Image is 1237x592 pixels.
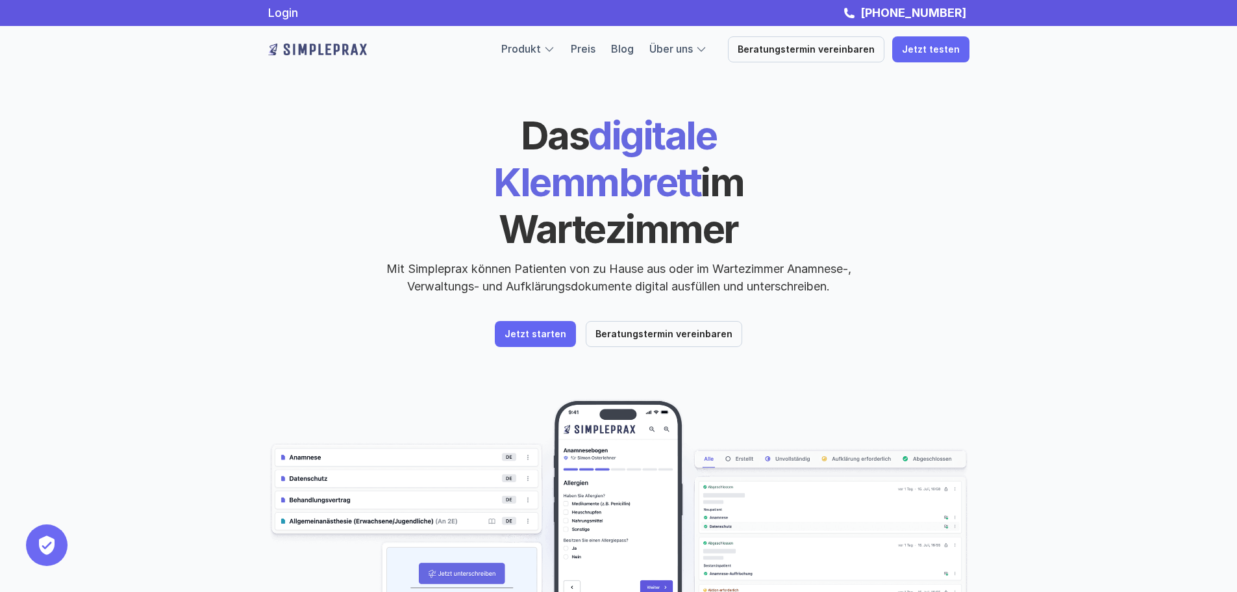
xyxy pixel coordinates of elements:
p: Beratungstermin vereinbaren [595,329,732,340]
p: Jetzt testen [902,44,960,55]
a: [PHONE_NUMBER] [857,6,969,19]
p: Mit Simpleprax können Patienten von zu Hause aus oder im Wartezimmer Anamnese-, Verwaltungs- und ... [375,260,862,295]
a: Blog [611,42,634,55]
a: Über uns [649,42,693,55]
a: Beratungstermin vereinbaren [586,321,742,347]
a: Preis [571,42,595,55]
strong: [PHONE_NUMBER] [860,6,966,19]
a: Jetzt starten [495,321,576,347]
a: Login [268,6,298,19]
span: im Wartezimmer [499,159,751,252]
h1: digitale Klemmbrett [395,112,843,252]
span: Das [521,112,589,159]
a: Jetzt testen [892,36,969,62]
p: Beratungstermin vereinbaren [738,44,875,55]
a: Produkt [501,42,541,55]
a: Beratungstermin vereinbaren [728,36,884,62]
p: Jetzt starten [505,329,566,340]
